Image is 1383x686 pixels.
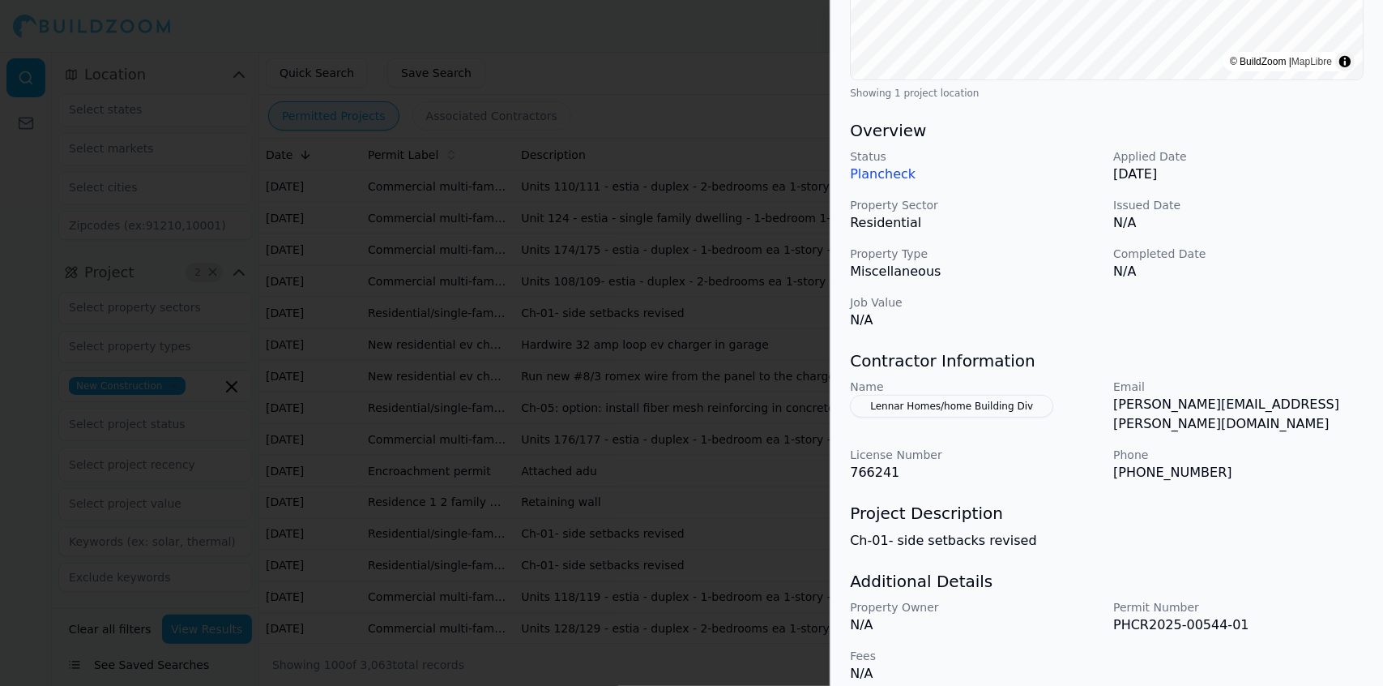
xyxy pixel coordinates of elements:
[850,570,1364,593] h3: Additional Details
[1113,615,1364,635] p: PHCR2025-00544-01
[850,502,1364,525] h3: Project Description
[850,615,1100,635] p: N/A
[850,262,1100,281] p: Miscellaneous
[850,311,1100,330] p: N/A
[1113,379,1364,395] p: Email
[850,599,1100,615] p: Property Owner
[1335,52,1355,71] summary: Toggle attribution
[850,119,1364,142] h3: Overview
[850,148,1100,165] p: Status
[1230,54,1332,70] div: © BuildZoom |
[850,197,1100,213] p: Property Sector
[850,246,1100,262] p: Property Type
[1113,197,1364,213] p: Issued Date
[850,447,1100,463] p: License Number
[850,664,1100,684] p: N/A
[850,379,1100,395] p: Name
[850,463,1100,482] p: 766241
[850,294,1100,311] p: Job Value
[1113,148,1364,165] p: Applied Date
[1113,599,1364,615] p: Permit Number
[850,349,1364,372] h3: Contractor Information
[1113,447,1364,463] p: Phone
[850,87,1364,100] div: Showing 1 project location
[1113,395,1364,434] p: [PERSON_NAME][EMAIL_ADDRESS][PERSON_NAME][DOMAIN_NAME]
[1113,463,1364,482] p: [PHONE_NUMBER]
[850,165,1100,184] p: Plancheck
[1113,165,1364,184] p: [DATE]
[1113,213,1364,233] p: N/A
[1113,262,1364,281] p: N/A
[850,395,1053,418] button: Lennar Homes/home Building Div
[1291,56,1332,67] a: MapLibre
[850,531,1364,551] p: Ch-01- side setbacks revised
[850,213,1100,233] p: Residential
[1113,246,1364,262] p: Completed Date
[850,648,1100,664] p: Fees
